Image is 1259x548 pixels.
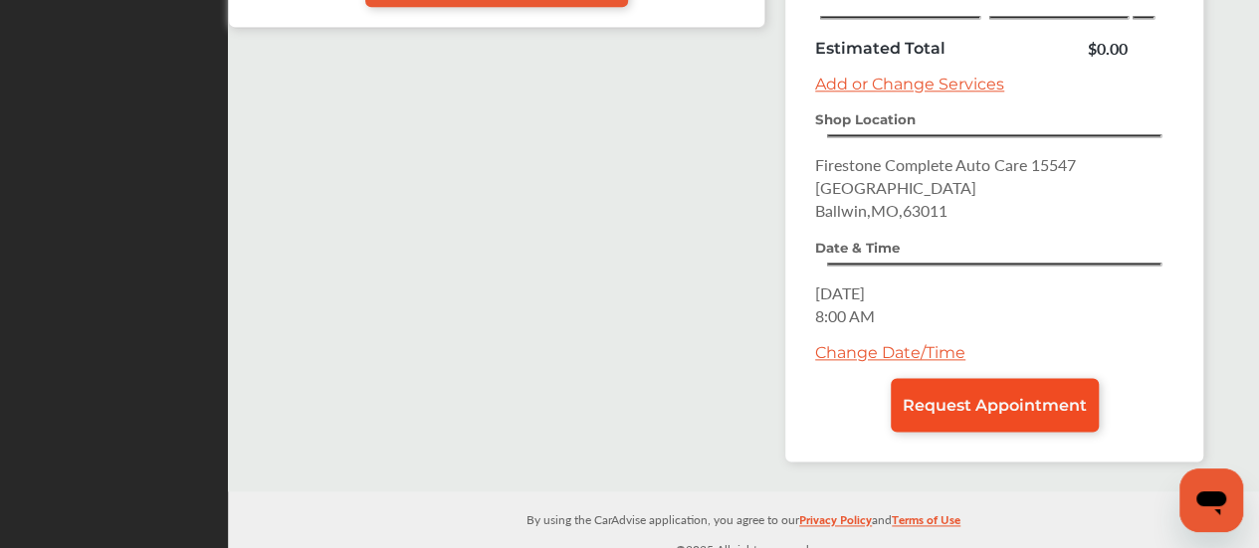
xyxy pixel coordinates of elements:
span: 8:00 AM [815,304,875,327]
span: Firestone Complete Auto Care 15547 [815,153,1076,176]
a: Add or Change Services [815,75,1004,93]
strong: Date & Time [815,240,900,256]
a: Request Appointment [891,378,1099,432]
td: $0.00 [985,32,1133,65]
a: Privacy Policy [799,508,872,539]
strong: Shop Location [815,111,916,127]
span: Ballwin , MO , 63011 [815,199,947,222]
a: Change Date/Time [815,343,965,362]
a: Terms of Use [892,508,960,539]
td: Estimated Total [810,32,985,65]
iframe: Button to launch messaging window [1179,468,1243,532]
p: By using the CarAdvise application, you agree to our and [228,508,1259,529]
span: [DATE] [815,281,865,304]
span: [GEOGRAPHIC_DATA] [815,176,976,199]
span: Request Appointment [903,396,1087,415]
